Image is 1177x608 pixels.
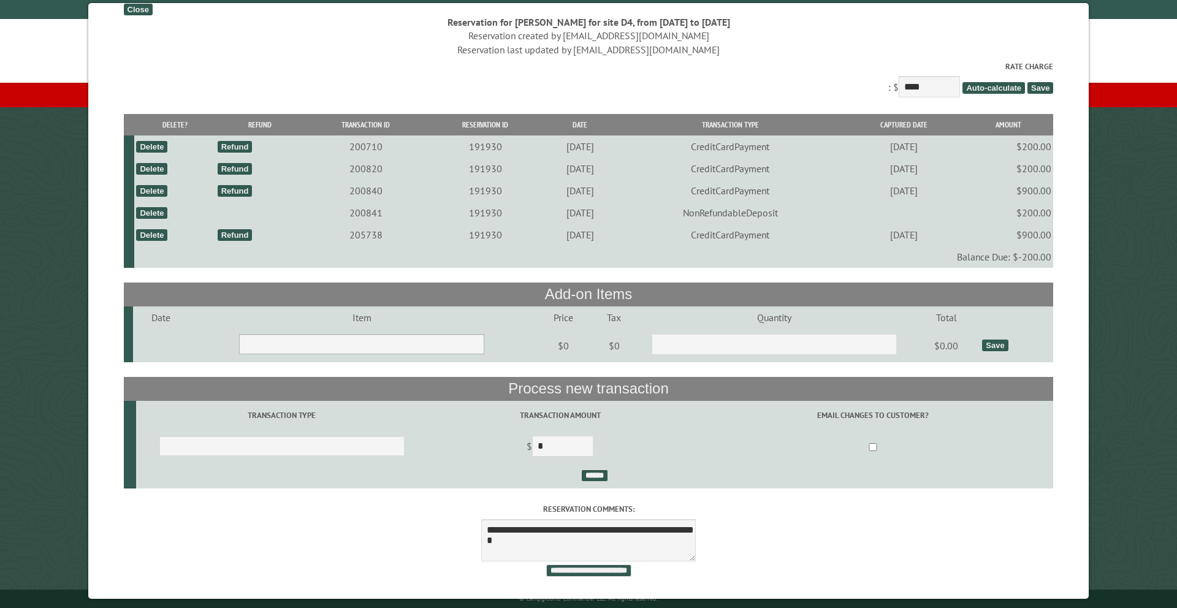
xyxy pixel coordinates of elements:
[519,595,658,602] small: © Campground Commander LLC. All rights reserved.
[616,114,844,135] th: Transaction Type
[1027,82,1053,94] span: Save
[136,207,167,219] div: Delete
[695,409,1051,421] label: Email changes to customer?
[544,202,616,224] td: [DATE]
[592,329,636,363] td: $0
[218,163,253,175] div: Refund
[305,180,427,202] td: 200840
[427,180,544,202] td: 191930
[912,329,980,363] td: $0.00
[124,283,1054,306] th: Add-on Items
[427,135,544,158] td: 191930
[124,377,1054,400] th: Process new transaction
[124,503,1054,515] label: Reservation comments:
[636,306,912,329] td: Quantity
[136,185,167,197] div: Delete
[964,180,1053,202] td: $900.00
[844,114,964,135] th: Captured Date
[964,135,1053,158] td: $200.00
[305,158,427,180] td: 200820
[616,135,844,158] td: CreditCardPayment
[982,340,1008,351] div: Save
[216,114,305,135] th: Refund
[616,180,844,202] td: CreditCardPayment
[134,114,215,135] th: Delete?
[124,61,1054,101] div: : $
[844,224,964,246] td: [DATE]
[305,135,427,158] td: 200710
[535,329,592,363] td: $0
[427,224,544,246] td: 191930
[305,224,427,246] td: 205738
[136,141,167,153] div: Delete
[544,135,616,158] td: [DATE]
[136,163,167,175] div: Delete
[616,158,844,180] td: CreditCardPayment
[124,15,1054,29] div: Reservation for [PERSON_NAME] for site D4, from [DATE] to [DATE]
[218,141,253,153] div: Refund
[218,185,253,197] div: Refund
[962,82,1025,94] span: Auto-calculate
[305,114,427,135] th: Transaction ID
[136,229,167,241] div: Delete
[427,158,544,180] td: 191930
[427,202,544,224] td: 191930
[134,246,1053,268] td: Balance Due: $-200.00
[844,135,964,158] td: [DATE]
[616,202,844,224] td: NonRefundableDeposit
[964,114,1053,135] th: Amount
[124,43,1054,56] div: Reservation last updated by [EMAIL_ADDRESS][DOMAIN_NAME]
[124,61,1054,72] label: Rate Charge
[305,202,427,224] td: 200841
[544,158,616,180] td: [DATE]
[912,306,980,329] td: Total
[430,409,691,421] label: Transaction Amount
[138,409,426,421] label: Transaction Type
[124,4,153,15] div: Close
[544,180,616,202] td: [DATE]
[133,306,189,329] td: Date
[218,229,253,241] div: Refund
[844,180,964,202] td: [DATE]
[428,430,693,465] td: $
[964,224,1053,246] td: $900.00
[964,202,1053,224] td: $200.00
[427,114,544,135] th: Reservation ID
[544,114,616,135] th: Date
[535,306,592,329] td: Price
[124,29,1054,42] div: Reservation created by [EMAIL_ADDRESS][DOMAIN_NAME]
[592,306,636,329] td: Tax
[844,158,964,180] td: [DATE]
[964,158,1053,180] td: $200.00
[544,224,616,246] td: [DATE]
[616,224,844,246] td: CreditCardPayment
[189,306,535,329] td: Item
